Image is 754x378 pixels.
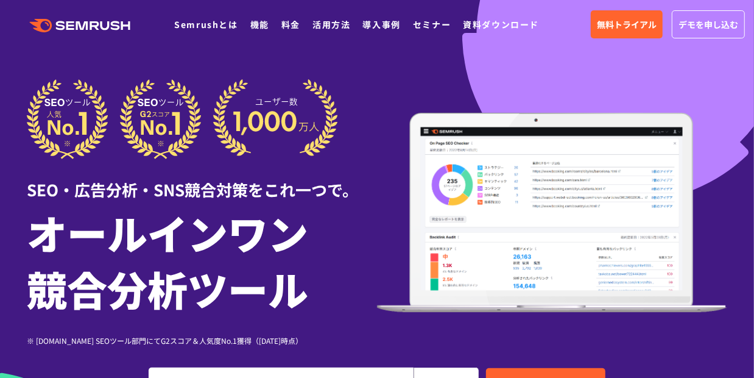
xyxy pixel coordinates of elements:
[250,18,269,30] a: 機能
[413,18,451,30] a: セミナー
[591,10,663,38] a: 無料トライアル
[281,18,300,30] a: 料金
[597,18,657,31] span: 無料トライアル
[27,335,377,346] div: ※ [DOMAIN_NAME] SEOツール部門にてG2スコア＆人気度No.1獲得（[DATE]時点）
[678,18,738,31] span: デモを申し込む
[27,159,377,201] div: SEO・広告分析・SNS競合対策をこれ一つで。
[463,18,539,30] a: 資料ダウンロード
[363,18,401,30] a: 導入事例
[672,10,745,38] a: デモを申し込む
[27,204,377,316] h1: オールインワン 競合分析ツール
[174,18,238,30] a: Semrushとは
[312,18,350,30] a: 活用方法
